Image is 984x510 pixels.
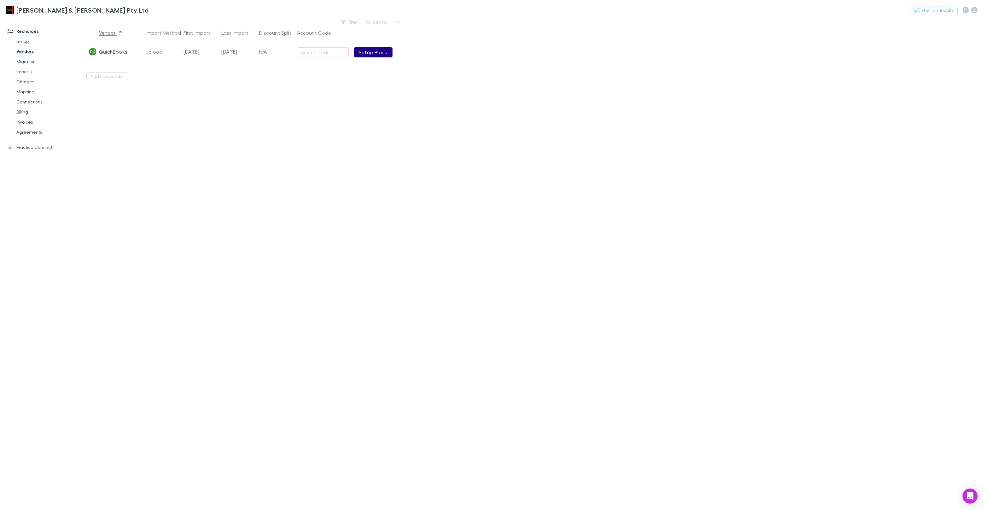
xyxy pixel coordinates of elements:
img: QuickBooks's Logo [89,48,96,56]
button: Filter [338,18,362,26]
div: upload [146,39,178,64]
a: Connections [10,97,85,107]
a: Imports [10,67,85,77]
a: Setup Plans [354,47,393,57]
a: Invoices [10,117,85,127]
a: Mapping [10,87,85,97]
img: Douglas & Harrison Pty Ltd's Logo [6,6,14,14]
a: Practice Connect [1,142,85,152]
button: Account Code [297,26,339,39]
div: N/A [257,39,294,64]
button: Search [363,18,392,26]
h3: [PERSON_NAME] & [PERSON_NAME] Pty Ltd [16,6,148,14]
div: Open Intercom Messenger [963,489,978,504]
button: Select code [297,47,349,57]
button: Last Import [221,26,256,39]
button: Vendor [99,26,123,39]
div: [DATE] [181,39,219,64]
a: Charges [10,77,85,87]
button: Discount Split [259,26,299,39]
button: First Import [183,26,218,39]
a: Billing [10,107,85,117]
a: Vendors [10,46,85,56]
a: [PERSON_NAME] & [PERSON_NAME] Pty Ltd [3,3,152,18]
div: Select code [301,49,345,56]
button: Import Method [146,26,189,39]
a: Agreements [10,127,85,137]
button: Got Feedback? [911,7,958,14]
div: [DATE] [219,39,257,64]
a: Recharges [1,26,85,36]
a: Migration [10,56,85,67]
a: Setup [10,36,85,46]
button: Add new vendor [86,73,128,80]
div: QuickBooks [99,39,128,64]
